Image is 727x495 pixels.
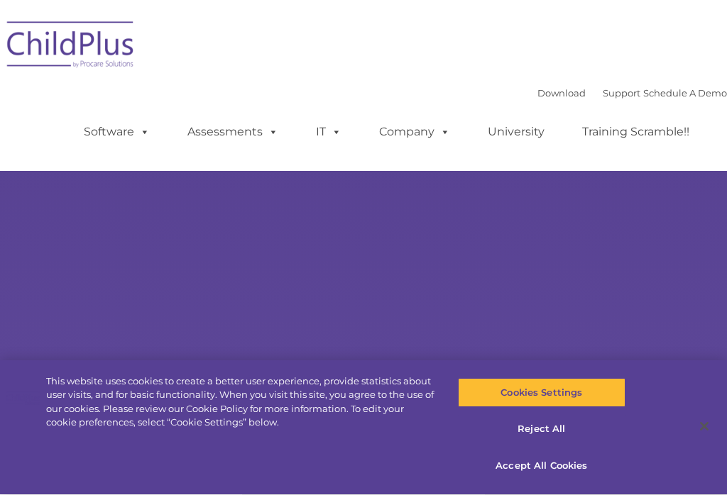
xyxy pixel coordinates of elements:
a: Download [537,87,586,99]
font: | [537,87,727,99]
div: This website uses cookies to create a better user experience, provide statistics about user visit... [46,374,436,430]
button: Reject All [458,415,625,445]
a: Company [365,118,464,146]
a: Schedule A Demo [643,87,727,99]
button: Cookies Settings [458,378,625,408]
a: Software [70,118,164,146]
a: Support [603,87,640,99]
a: Training Scramble!! [568,118,704,146]
a: Assessments [173,118,293,146]
button: Accept All Cookies [458,451,625,481]
a: IT [302,118,356,146]
a: University [474,118,559,146]
button: Close [689,411,720,442]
